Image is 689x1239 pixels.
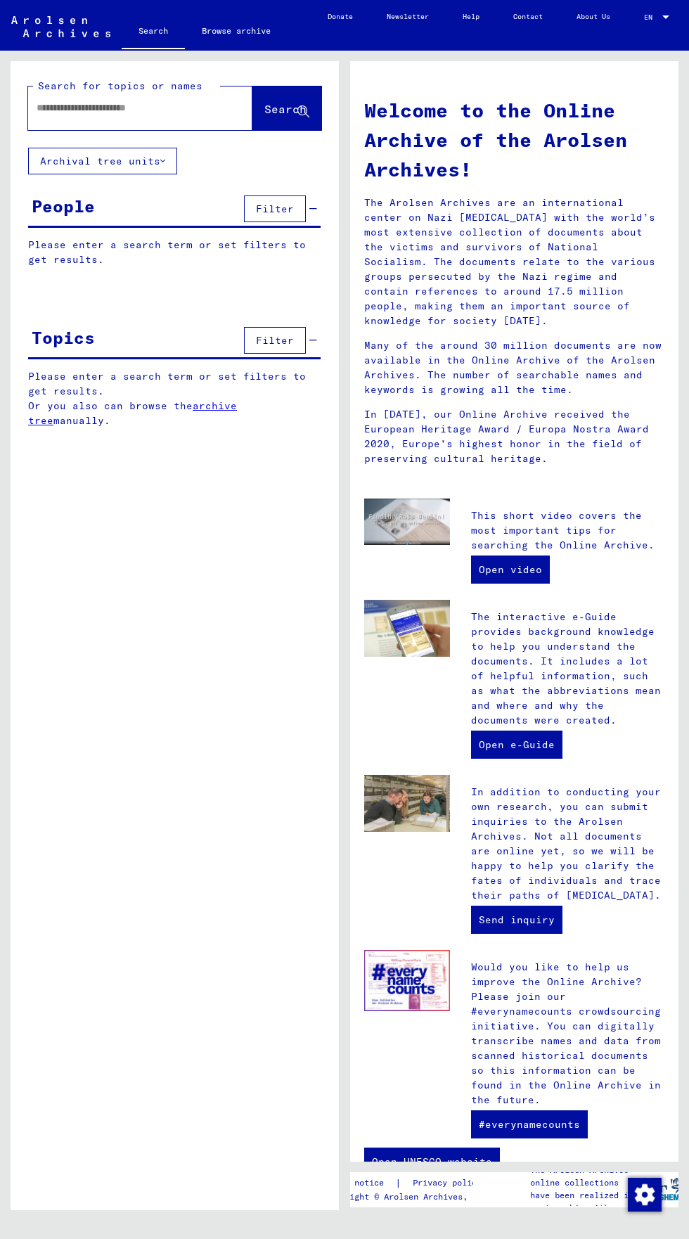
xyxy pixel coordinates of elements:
div: Topics [32,325,95,350]
div: Change consent [627,1177,661,1211]
button: Filter [244,327,306,354]
p: The Arolsen Archives online collections [530,1164,638,1189]
img: eguide.jpg [364,600,450,657]
a: archive tree [28,399,237,427]
p: Would you like to help us improve the Online Archive? Please join our #everynamecounts crowdsourc... [471,960,664,1108]
img: Arolsen_neg.svg [11,16,110,37]
a: Legal notice [325,1176,395,1190]
span: Filter [256,334,294,347]
p: The interactive e-Guide provides background knowledge to help you understand the documents. It in... [471,610,664,728]
img: Change consent [628,1178,662,1212]
p: This short video covers the most important tips for searching the Online Archive. [471,508,664,553]
a: Open e-Guide [471,731,562,759]
a: Open UNESCO website [364,1148,500,1176]
p: Please enter a search term or set filters to get results. [28,238,321,267]
p: Copyright © Arolsen Archives, 2021 [325,1190,498,1203]
a: Browse archive [185,14,288,48]
button: Filter [244,195,306,222]
p: In addition to conducting your own research, you can submit inquiries to the Arolsen Archives. No... [471,785,664,903]
img: inquiries.jpg [364,775,450,833]
a: #everynamecounts [471,1110,588,1138]
p: Many of the around 30 million documents are now available in the Online Archive of the Arolsen Ar... [364,338,664,397]
p: The Arolsen Archives are an international center on Nazi [MEDICAL_DATA] with the world’s most ext... [364,195,664,328]
a: Privacy policy [401,1176,498,1190]
p: In [DATE], our Online Archive received the European Heritage Award / Europa Nostra Award 2020, Eu... [364,407,664,466]
img: enc.jpg [364,950,450,1011]
span: Search [264,102,307,116]
p: Please enter a search term or set filters to get results. Or you also can browse the manually. [28,369,321,428]
a: Open video [471,556,550,584]
span: Filter [256,203,294,215]
div: People [32,193,95,219]
a: Search [122,14,185,51]
button: Search [252,86,321,130]
h1: Welcome to the Online Archive of the Arolsen Archives! [364,96,664,184]
button: Archival tree units [28,148,177,174]
span: EN [644,13,659,21]
a: Send inquiry [471,906,562,934]
mat-label: Search for topics or names [38,79,202,92]
p: have been realized in partnership with [530,1189,638,1214]
div: | [325,1176,498,1190]
img: video.jpg [364,499,450,546]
